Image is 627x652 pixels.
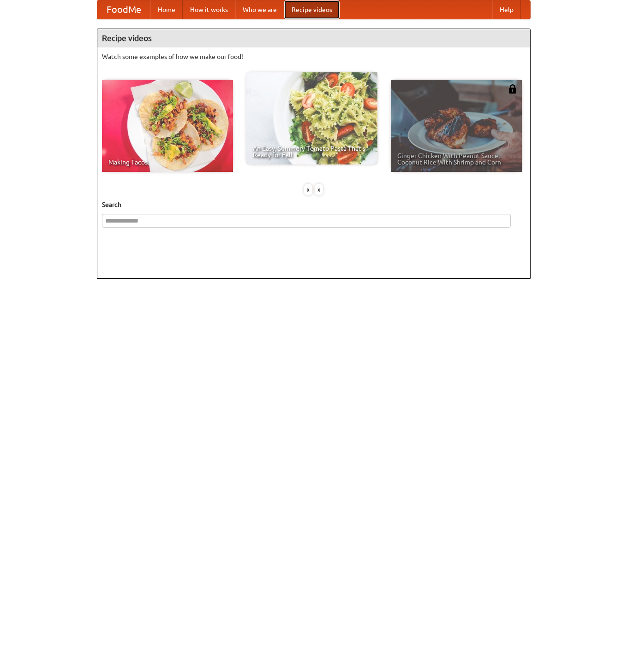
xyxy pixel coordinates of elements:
img: 483408.png [508,84,517,94]
a: FoodMe [97,0,150,19]
a: An Easy, Summery Tomato Pasta That's Ready for Fall [246,72,377,164]
p: Watch some examples of how we make our food! [102,52,525,61]
div: « [304,184,312,195]
h5: Search [102,200,525,209]
a: Making Tacos [102,80,233,172]
h4: Recipe videos [97,29,530,47]
a: Help [492,0,521,19]
span: Making Tacos [108,159,227,165]
a: Who we are [235,0,284,19]
a: Home [150,0,183,19]
a: Recipe videos [284,0,340,19]
div: » [315,184,323,195]
a: How it works [183,0,235,19]
span: An Easy, Summery Tomato Pasta That's Ready for Fall [253,145,371,158]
